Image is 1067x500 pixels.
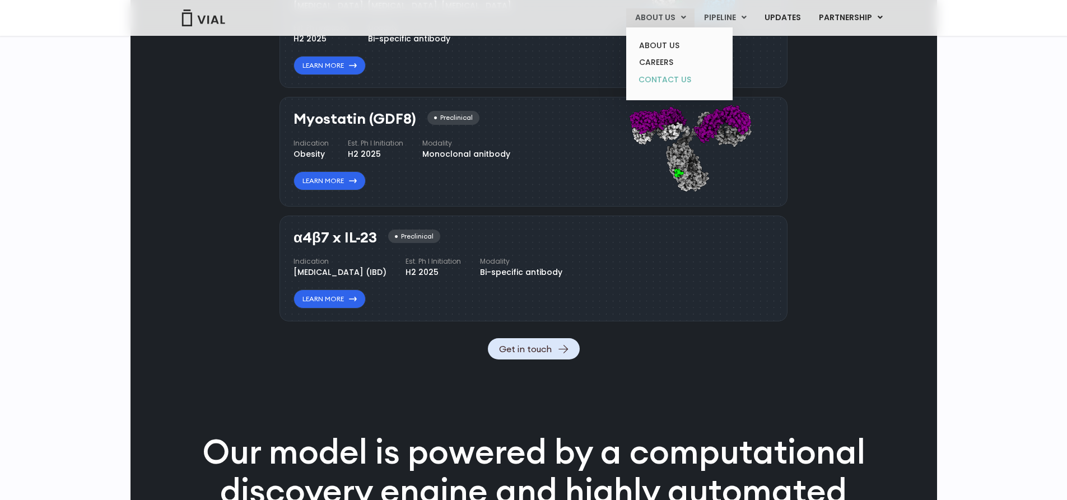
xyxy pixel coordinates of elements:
[695,8,755,27] a: PIPELINEMenu Toggle
[406,256,461,267] h4: Est. Ph I Initiation
[630,37,728,54] a: ABOUT US
[293,171,366,190] a: Learn More
[293,56,366,75] a: Learn More
[293,138,329,148] h4: Indication
[368,33,450,45] div: Bi-specific antibody
[181,10,226,26] img: Vial Logo
[293,111,416,127] h3: Myostatin (GDF8)
[422,148,510,160] div: Monoclonal anitbody
[388,230,440,244] div: Preclinical
[348,148,403,160] div: H2 2025
[348,138,403,148] h4: Est. Ph I Initiation
[810,8,892,27] a: PARTNERSHIPMenu Toggle
[630,54,728,71] a: CAREERS
[427,111,479,125] div: Preclinical
[293,33,349,45] div: H2 2025
[756,8,809,27] a: UPDATES
[293,289,366,309] a: Learn More
[630,71,728,89] a: CONTACT US
[488,338,580,359] a: Get in touch
[293,230,377,246] h3: α4β7 x IL-23
[480,256,562,267] h4: Modality
[293,267,386,278] div: [MEDICAL_DATA] (IBD)
[406,267,461,278] div: H2 2025
[480,267,562,278] div: Bi-specific antibody
[293,148,329,160] div: Obesity
[293,256,386,267] h4: Indication
[626,8,695,27] a: ABOUT USMenu Toggle
[422,138,510,148] h4: Modality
